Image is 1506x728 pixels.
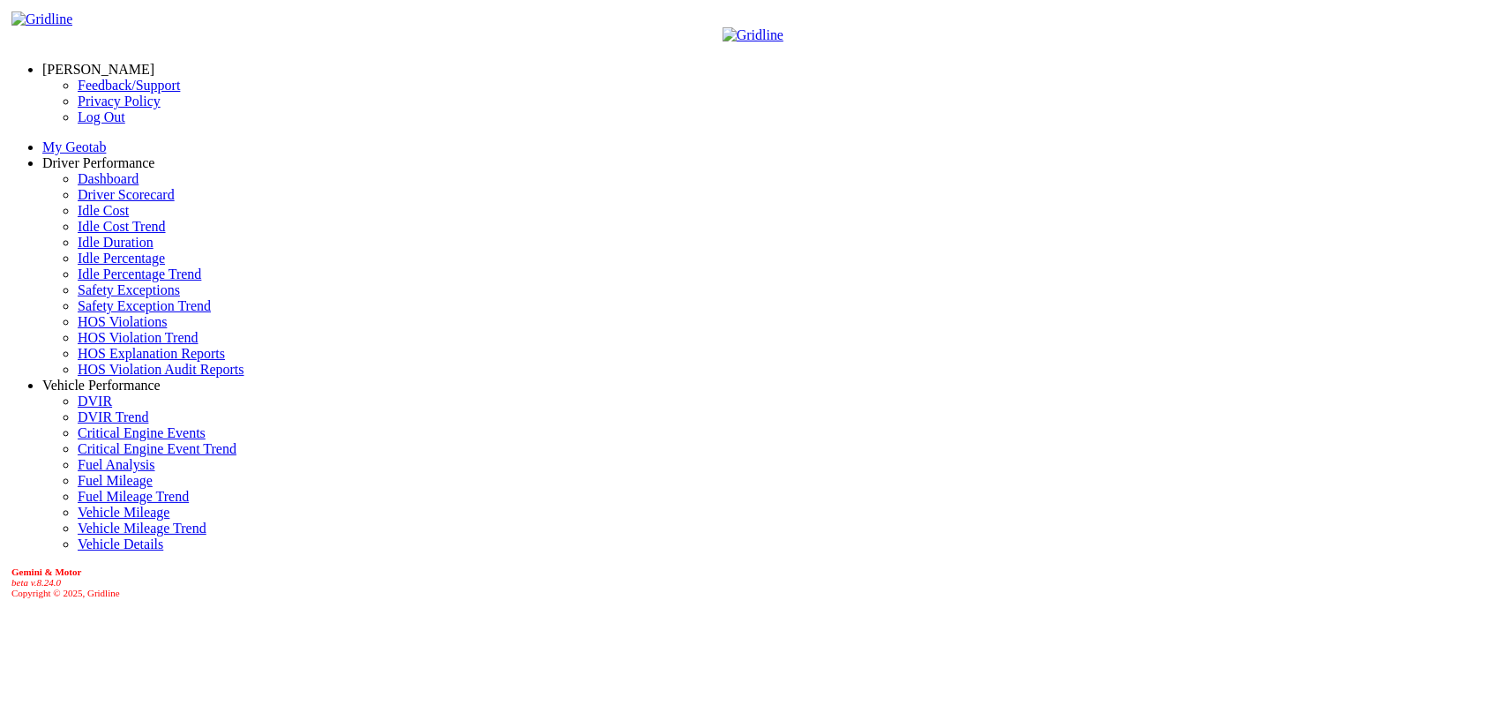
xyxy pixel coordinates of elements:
a: Idle Cost [78,203,129,218]
a: DVIR Trend [78,409,148,424]
a: [PERSON_NAME] [42,62,154,77]
a: Driver Performance [42,155,155,170]
a: Idle Percentage [78,251,165,266]
a: Safety Exceptions [78,282,180,297]
a: HOS Violations [78,314,167,329]
a: Fuel Mileage [78,473,153,488]
a: Idle Percentage Trend [78,266,201,281]
img: Gridline [11,11,72,27]
a: Fuel Mileage Trend [78,489,189,504]
a: Vehicle Mileage [78,505,169,520]
a: Idle Duration [78,235,154,250]
a: Feedback/Support [78,78,180,93]
div: Copyright © 2025, Gridline [11,567,1499,598]
i: beta v.8.24.0 [11,577,61,588]
a: Vehicle Performance [42,378,161,393]
a: HOS Explanation Reports [78,346,225,361]
img: Gridline [723,27,783,43]
a: Safety Exception Trend [78,298,211,313]
a: Log Out [78,109,125,124]
a: Privacy Policy [78,94,161,109]
a: Driver Scorecard [78,187,175,202]
a: HOS Violation Trend [78,330,199,345]
a: My Geotab [42,139,106,154]
a: Vehicle Details [78,537,163,552]
b: Gemini & Motor [11,567,81,577]
a: DVIR [78,394,112,409]
a: Vehicle Mileage Trend [78,521,206,536]
a: Critical Engine Events [78,425,206,440]
a: Critical Engine Event Trend [78,441,236,456]
a: Fuel Analysis [78,457,155,472]
a: Idle Cost Trend [78,219,166,234]
a: HOS Violation Audit Reports [78,362,244,377]
a: Dashboard [78,171,139,186]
